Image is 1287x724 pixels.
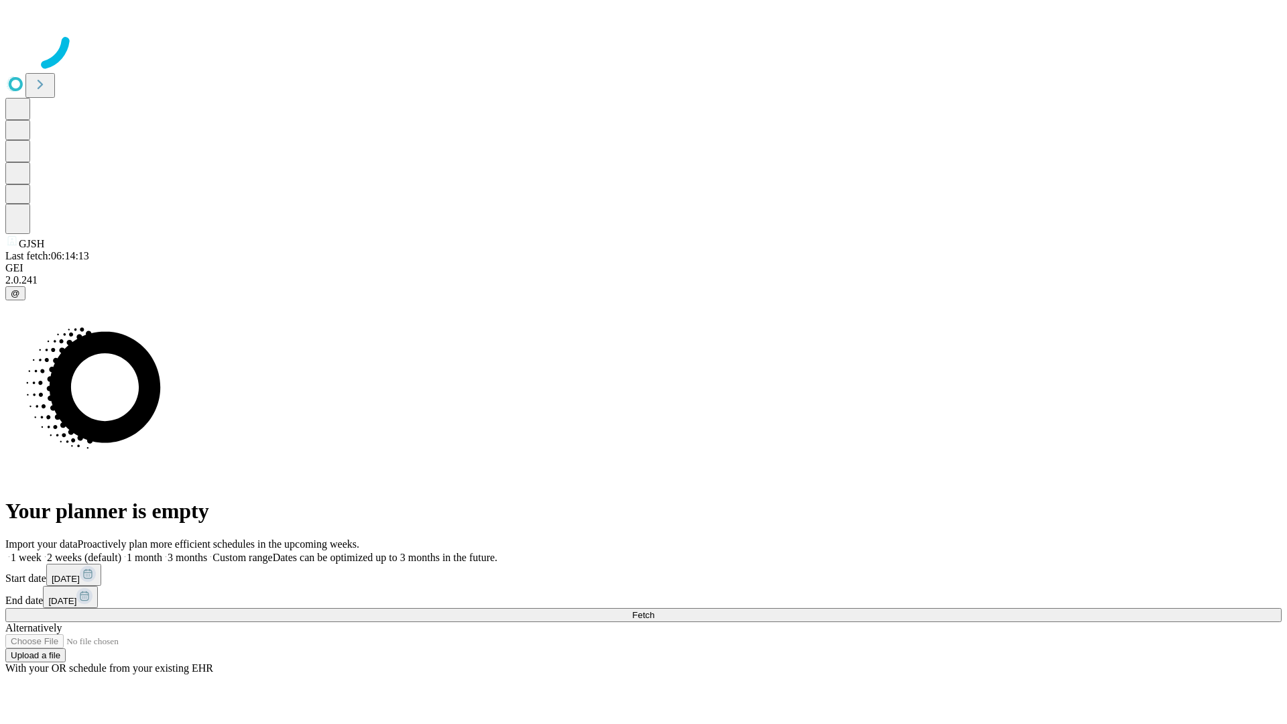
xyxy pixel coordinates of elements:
[5,608,1282,622] button: Fetch
[11,288,20,298] span: @
[5,662,213,674] span: With your OR schedule from your existing EHR
[5,648,66,662] button: Upload a file
[5,586,1282,608] div: End date
[5,262,1282,274] div: GEI
[5,538,78,550] span: Import your data
[5,274,1282,286] div: 2.0.241
[78,538,359,550] span: Proactively plan more efficient schedules in the upcoming weeks.
[48,596,76,606] span: [DATE]
[52,574,80,584] span: [DATE]
[5,622,62,633] span: Alternatively
[632,610,654,620] span: Fetch
[212,552,272,563] span: Custom range
[168,552,207,563] span: 3 months
[127,552,162,563] span: 1 month
[5,250,89,261] span: Last fetch: 06:14:13
[46,564,101,586] button: [DATE]
[5,564,1282,586] div: Start date
[19,238,44,249] span: GJSH
[11,552,42,563] span: 1 week
[43,586,98,608] button: [DATE]
[5,499,1282,524] h1: Your planner is empty
[5,286,25,300] button: @
[273,552,497,563] span: Dates can be optimized up to 3 months in the future.
[47,552,121,563] span: 2 weeks (default)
